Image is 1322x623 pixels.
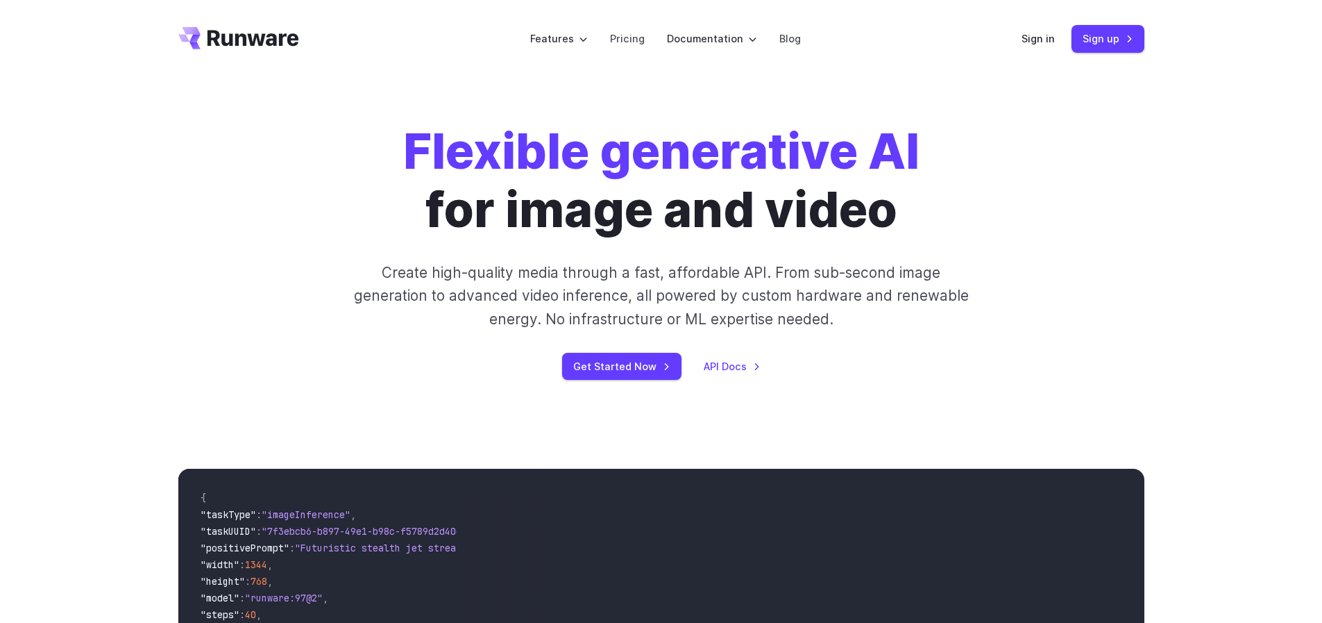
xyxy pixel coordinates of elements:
span: , [350,508,356,521]
span: { [201,492,206,504]
span: , [323,592,328,604]
span: "taskUUID" [201,525,256,538]
span: "Futuristic stealth jet streaking through a neon-lit cityscape with glowing purple exhaust" [295,542,800,554]
span: "imageInference" [262,508,350,521]
span: "positivePrompt" [201,542,289,554]
span: : [239,592,245,604]
a: Pricing [610,31,645,47]
span: "width" [201,558,239,571]
span: : [239,608,245,621]
label: Documentation [667,31,757,47]
span: , [256,608,262,621]
span: 1344 [245,558,267,571]
span: : [239,558,245,571]
span: "model" [201,592,239,604]
a: API Docs [704,358,761,374]
span: : [245,575,251,588]
span: "runware:97@2" [245,592,323,604]
h1: for image and video [403,122,920,239]
a: Sign up [1071,25,1144,52]
span: 768 [251,575,267,588]
a: Get Started Now [562,353,681,380]
span: , [267,558,273,571]
a: Go to / [178,27,299,49]
span: , [267,575,273,588]
p: Create high-quality media through a fast, affordable API. From sub-second image generation to adv... [352,261,970,331]
span: 40 [245,608,256,621]
span: : [289,542,295,554]
span: "steps" [201,608,239,621]
label: Features [530,31,588,47]
span: : [256,508,262,521]
span: "height" [201,575,245,588]
strong: Flexible generative AI [403,122,920,181]
span: "taskType" [201,508,256,521]
a: Blog [779,31,801,47]
span: : [256,525,262,538]
span: "7f3ebcb6-b897-49e1-b98c-f5789d2d40d7" [262,525,473,538]
a: Sign in [1022,31,1055,47]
